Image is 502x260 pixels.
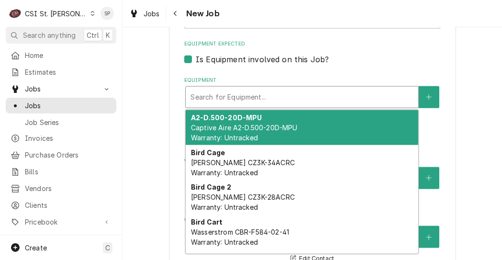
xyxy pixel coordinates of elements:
a: Estimates [6,64,116,80]
span: Create [25,244,47,252]
strong: Bird Cage [191,148,225,157]
span: Home [25,50,112,60]
a: Bills [6,164,116,180]
label: Is Equipment involved on this Job? [196,54,329,65]
span: Jobs [25,84,97,94]
span: Jobs [25,101,112,111]
span: C [105,243,110,253]
span: [PERSON_NAME] CZ3K-28ACRC Warranty: Untracked [191,193,295,211]
span: Clients [25,200,112,210]
label: Who should the tech(s) ask for? [184,217,440,225]
svg: Create New Contact [426,175,432,181]
div: Field Errors [184,124,440,139]
span: K [106,30,110,40]
span: Purchase Orders [25,150,112,160]
a: Go to Jobs [6,81,116,97]
a: Vendors [6,181,116,196]
span: Jobs [144,9,160,19]
a: Jobs [125,6,164,22]
label: Equipment Expected [184,40,440,48]
button: Navigate back [168,6,183,21]
button: Create New Contact [419,226,439,248]
div: Shelley Politte's Avatar [100,7,114,20]
span: Bills [25,167,112,177]
span: Vendors [25,183,112,193]
a: Clients [6,197,116,213]
span: [PERSON_NAME] CZ3K-34ACRC Warranty: Untracked [191,158,295,177]
span: Invoices [25,133,112,143]
span: Estimates [25,67,112,77]
a: Home [6,47,116,63]
svg: Create New Contact [426,234,432,241]
div: CSI St. Louis's Avatar [9,7,22,20]
a: Reports [6,232,116,248]
div: Who called in this service? [184,158,440,205]
strong: Bird Cart [191,218,223,226]
svg: Create New Equipment [426,94,432,101]
strong: A2-D.500-20D-MPU [191,113,262,122]
span: Captive Aire A2-D.500-20D-MPU Warranty: Untracked [191,124,298,142]
a: Go to Pricebook [6,214,116,230]
span: Wasserstrom CBR-F584-02-41 Warranty: Untracked [191,228,289,246]
a: Purchase Orders [6,147,116,163]
span: New Job [183,7,220,20]
span: Pricebook [25,217,97,227]
div: Equipment [184,77,440,146]
button: Search anythingCtrlK [6,27,116,44]
button: Create New Equipment [419,86,439,108]
span: Ctrl [87,30,99,40]
div: C [9,7,22,20]
a: Jobs [6,98,116,113]
a: Invoices [6,130,116,146]
strong: Bird Cage 2 [191,183,231,191]
div: CSI St. [PERSON_NAME] [25,9,87,19]
span: Job Series [25,117,112,127]
div: SP [100,7,114,20]
div: Equipment Expected [184,40,440,65]
span: Search anything [23,30,76,40]
label: Equipment [184,77,440,84]
a: Job Series [6,114,116,130]
label: Who called in this service? [184,158,440,165]
button: Create New Contact [419,167,439,189]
